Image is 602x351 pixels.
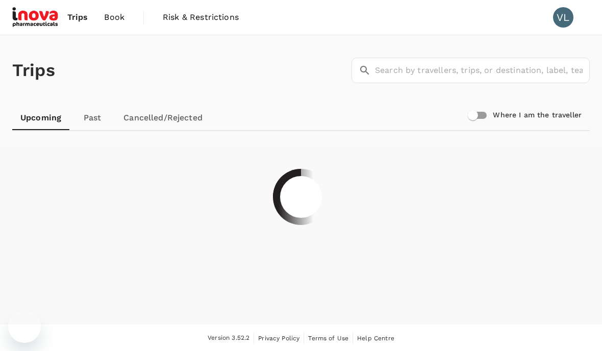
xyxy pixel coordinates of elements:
[357,333,394,344] a: Help Centre
[115,106,211,130] a: Cancelled/Rejected
[375,58,590,83] input: Search by travellers, trips, or destination, label, team
[12,6,59,29] img: iNova Pharmaceuticals
[308,333,348,344] a: Terms of Use
[12,35,55,106] h1: Trips
[67,11,88,23] span: Trips
[553,7,573,28] div: VL
[69,106,115,130] a: Past
[104,11,124,23] span: Book
[493,110,582,121] h6: Where I am the traveller
[258,333,299,344] a: Privacy Policy
[258,335,299,342] span: Privacy Policy
[12,106,69,130] a: Upcoming
[163,11,239,23] span: Risk & Restrictions
[308,335,348,342] span: Terms of Use
[208,333,249,343] span: Version 3.52.2
[357,335,394,342] span: Help Centre
[8,310,41,343] iframe: Button to launch messaging window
